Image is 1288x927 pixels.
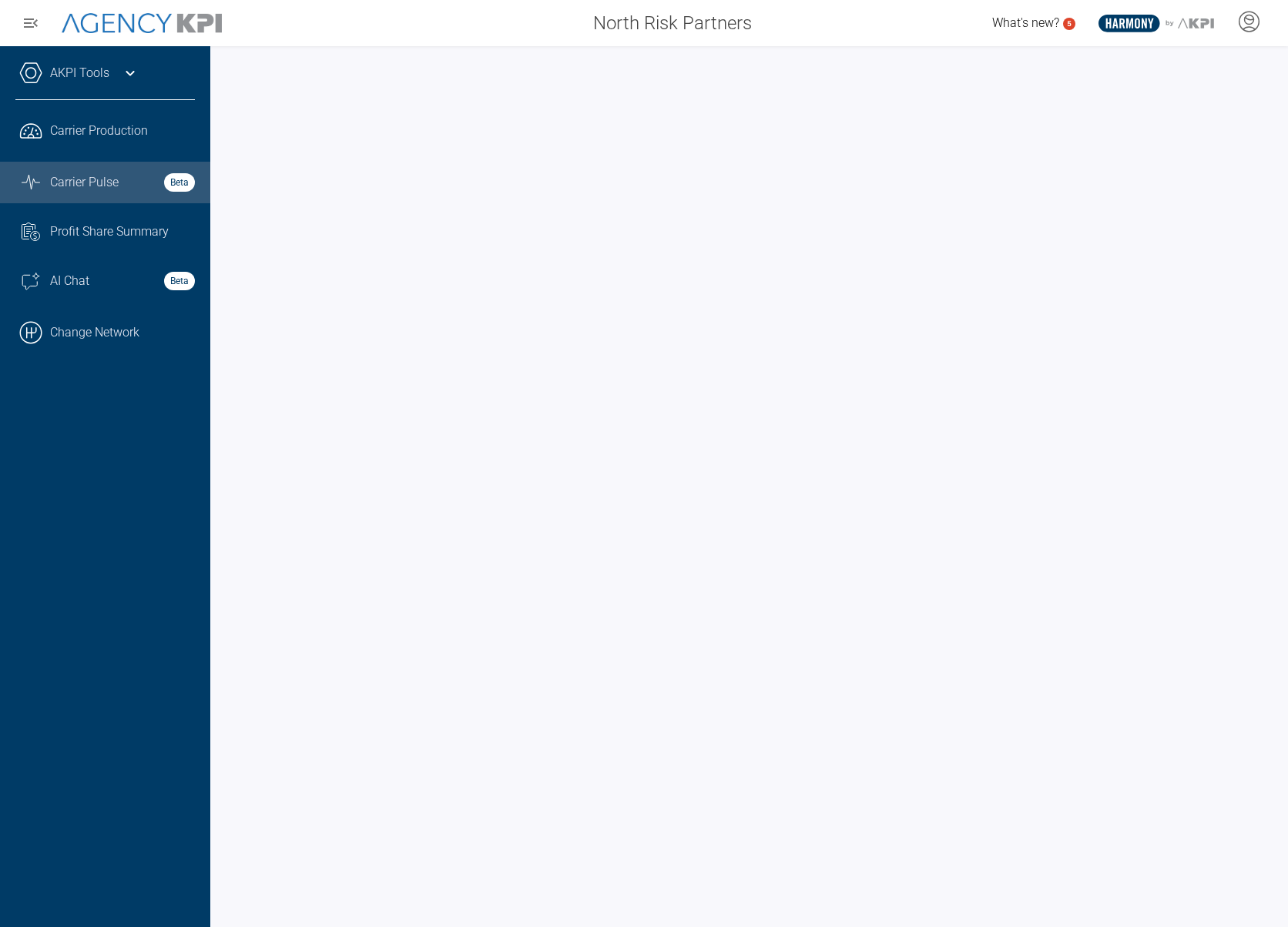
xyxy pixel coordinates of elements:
[50,223,169,241] span: Profit Share Summary
[62,13,222,33] img: AgencyKPI
[50,272,89,290] span: AI Chat
[1067,19,1072,28] text: 5
[992,15,1059,30] span: What's new?
[50,122,148,140] span: Carrier Production
[50,173,119,192] span: Carrier Pulse
[164,272,195,290] strong: Beta
[50,64,109,82] a: AKPI Tools
[164,173,195,192] strong: Beta
[593,9,752,37] span: North Risk Partners
[1063,18,1075,30] a: 5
